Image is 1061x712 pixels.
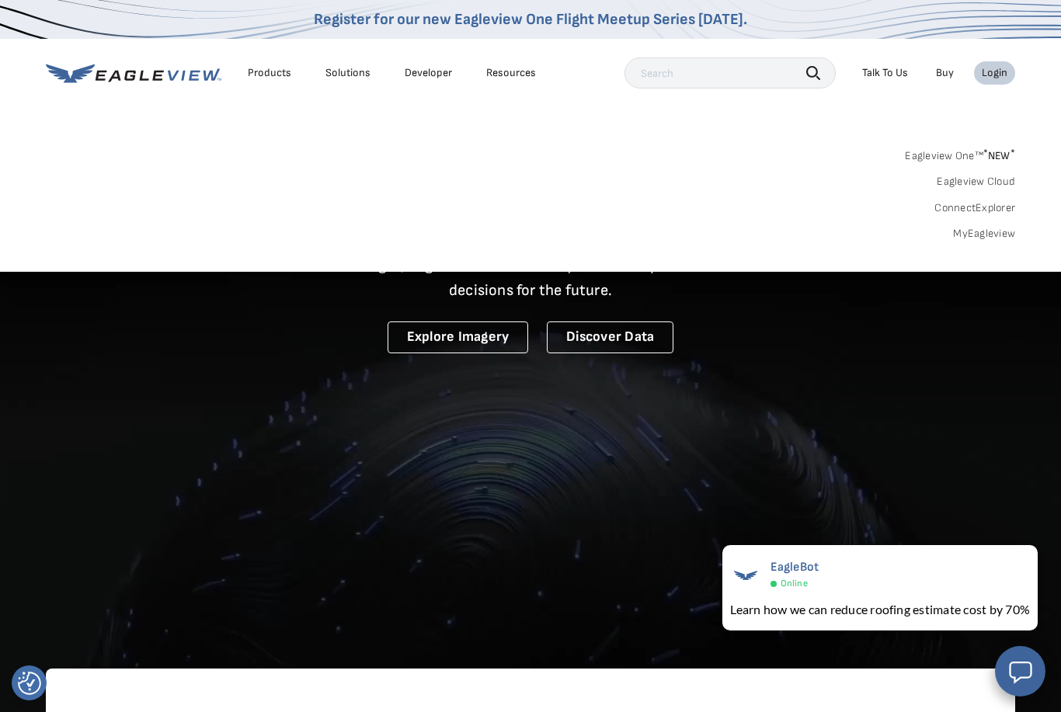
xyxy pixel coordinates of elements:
img: Revisit consent button [18,672,41,695]
img: EagleBot [730,560,761,591]
a: Discover Data [547,321,673,353]
div: Talk To Us [862,66,908,80]
button: Open chat window [995,646,1045,696]
a: Register for our new Eagleview One Flight Meetup Series [DATE]. [314,10,747,29]
input: Search [624,57,836,89]
span: EagleBot [771,560,819,575]
div: Resources [486,66,536,80]
a: Eagleview One™*NEW* [905,144,1015,162]
a: ConnectExplorer [934,201,1015,215]
span: Online [781,578,808,589]
div: Products [248,66,291,80]
a: Eagleview Cloud [937,175,1015,189]
div: Login [982,66,1007,80]
a: MyEagleview [953,227,1015,241]
a: Buy [936,66,954,80]
a: Developer [405,66,452,80]
a: Explore Imagery [388,321,529,353]
button: Consent Preferences [18,672,41,695]
div: Learn how we can reduce roofing estimate cost by 70% [730,600,1030,619]
span: NEW [983,149,1015,162]
div: Solutions [325,66,370,80]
